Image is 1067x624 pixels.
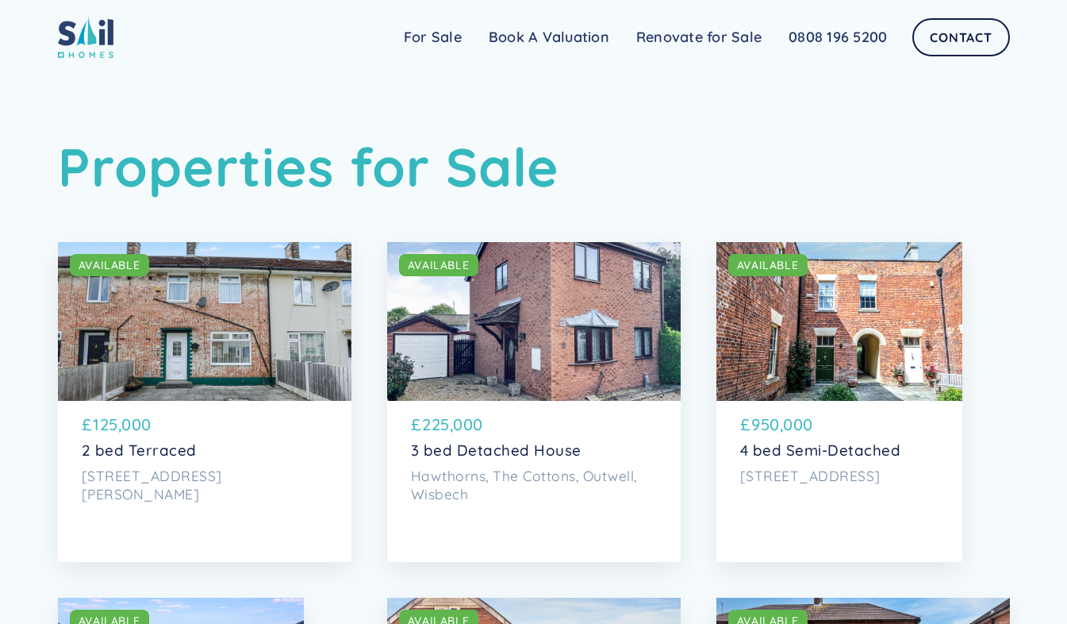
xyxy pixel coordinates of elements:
div: AVAILABLE [79,257,140,273]
p: 4 bed Semi-Detached [740,441,938,460]
p: 225,000 [422,413,483,437]
a: Renovate for Sale [623,21,775,53]
p: £ [740,413,750,437]
a: AVAILABLE£950,0004 bed Semi-Detached[STREET_ADDRESS] [716,242,962,563]
a: For Sale [390,21,475,53]
div: AVAILABLE [408,257,470,273]
a: Contact [912,18,1009,56]
p: 2 bed Terraced [82,441,328,460]
p: 125,000 [93,413,152,437]
a: AVAILABLE£225,0003 bed Detached HouseHawthorns, The Cottons, Outwell, Wisbech [387,242,681,563]
p: [STREET_ADDRESS][PERSON_NAME] [82,468,328,503]
img: sail home logo colored [58,16,113,58]
p: £ [411,413,421,437]
p: 3 bed Detached House [411,441,657,460]
a: Book A Valuation [475,21,623,53]
p: £ [82,413,92,437]
p: [STREET_ADDRESS] [740,468,938,486]
a: AVAILABLE£125,0002 bed Terraced[STREET_ADDRESS][PERSON_NAME] [58,242,351,563]
a: 0808 196 5200 [775,21,900,53]
h1: Properties for Sale [58,135,1010,199]
p: 950,000 [751,413,813,437]
p: Hawthorns, The Cottons, Outwell, Wisbech [411,468,657,503]
div: AVAILABLE [737,257,799,273]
